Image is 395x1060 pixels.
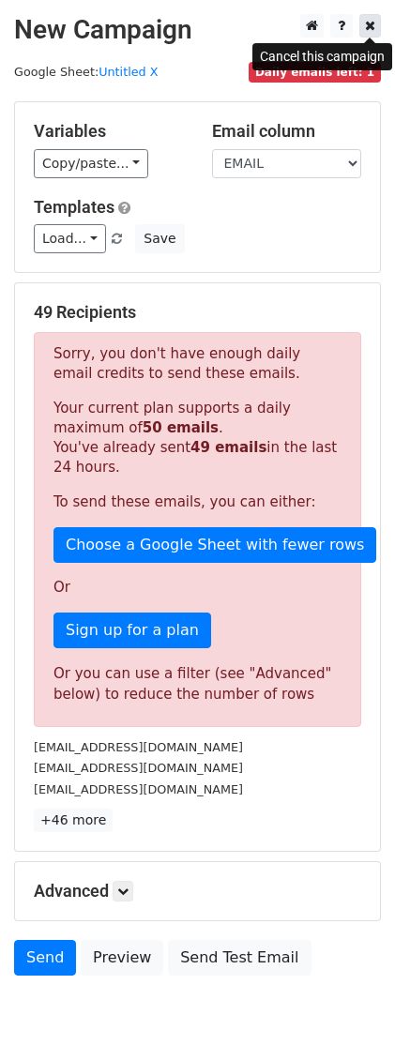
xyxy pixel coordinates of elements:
a: Preview [81,940,163,976]
h5: Advanced [34,881,361,901]
a: Send [14,940,76,976]
h5: Variables [34,121,184,142]
small: [EMAIL_ADDRESS][DOMAIN_NAME] [34,782,243,796]
p: To send these emails, you can either: [53,492,342,512]
a: Templates [34,197,114,217]
h5: Email column [212,121,362,142]
p: Or [53,578,342,598]
strong: 50 emails [143,419,219,436]
a: Load... [34,224,106,253]
h2: New Campaign [14,14,381,46]
p: Sorry, you don't have enough daily email credits to send these emails. [53,344,342,384]
div: Cancel this campaign [252,43,392,70]
a: Daily emails left: 1 [249,65,381,79]
button: Save [135,224,184,253]
a: Copy/paste... [34,149,148,178]
small: Google Sheet: [14,65,158,79]
a: Choose a Google Sheet with fewer rows [53,527,376,563]
h5: 49 Recipients [34,302,361,323]
small: [EMAIL_ADDRESS][DOMAIN_NAME] [34,761,243,775]
div: Or you can use a filter (see "Advanced" below) to reduce the number of rows [53,663,342,705]
a: Send Test Email [168,940,311,976]
strong: 49 emails [190,439,266,456]
a: Sign up for a plan [53,613,211,648]
a: Untitled X [99,65,158,79]
a: +46 more [34,809,113,832]
iframe: Chat Widget [301,970,395,1060]
span: Daily emails left: 1 [249,62,381,83]
p: Your current plan supports a daily maximum of . You've already sent in the last 24 hours. [53,399,342,477]
small: [EMAIL_ADDRESS][DOMAIN_NAME] [34,740,243,754]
